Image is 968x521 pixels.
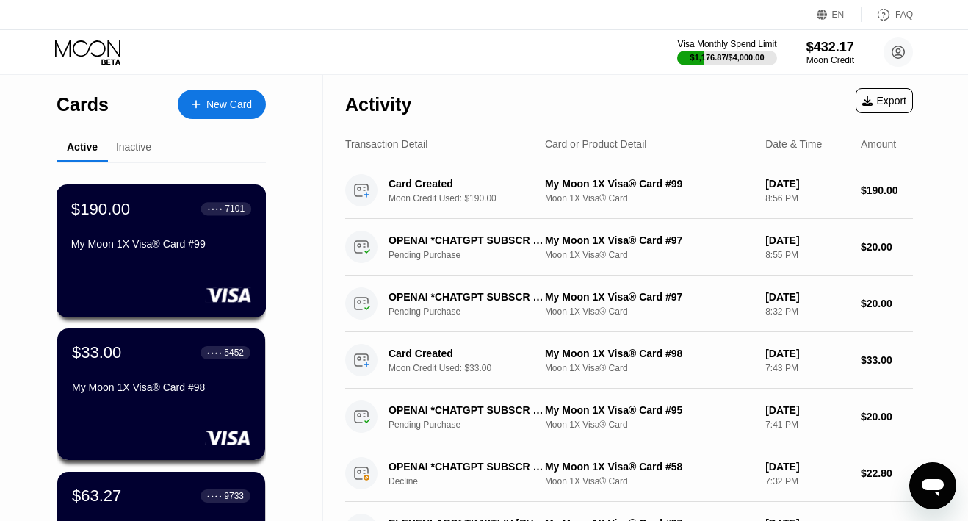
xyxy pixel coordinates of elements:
[545,363,754,373] div: Moon 1X Visa® Card
[765,291,849,303] div: [DATE]
[806,40,854,65] div: $432.17Moon Credit
[909,462,956,509] iframe: Кнопка запуска окна обмена сообщениями
[389,363,557,373] div: Moon Credit Used: $33.00
[545,461,754,473] div: My Moon 1X Visa® Card #58
[817,7,862,22] div: EN
[71,199,130,218] div: $190.00
[71,238,251,250] div: My Moon 1X Visa® Card #99
[345,332,913,389] div: Card CreatedMoon Credit Used: $33.00My Moon 1X Visa® Card #98Moon 1X Visa® Card[DATE]7:43 PM$33.00
[765,363,849,373] div: 7:43 PM
[224,348,244,358] div: 5452
[832,10,845,20] div: EN
[545,138,647,150] div: Card or Product Detail
[765,250,849,260] div: 8:55 PM
[765,348,849,359] div: [DATE]
[206,98,252,111] div: New Card
[116,141,151,153] div: Inactive
[545,306,754,317] div: Moon 1X Visa® Card
[895,10,913,20] div: FAQ
[72,343,121,362] div: $33.00
[545,420,754,430] div: Moon 1X Visa® Card
[224,491,244,501] div: 9733
[345,389,913,445] div: OPENAI *CHATGPT SUBSCR [PHONE_NUMBER] USPending PurchaseMy Moon 1X Visa® Card #95Moon 1X Visa® Ca...
[765,234,849,246] div: [DATE]
[345,445,913,502] div: OPENAI *CHATGPT SUBSCR [PHONE_NUMBER] IEDeclineMy Moon 1X Visa® Card #58Moon 1X Visa® Card[DATE]7...
[178,90,266,119] div: New Card
[389,234,546,246] div: OPENAI *CHATGPT SUBSCR [PHONE_NUMBER] US
[861,184,913,196] div: $190.00
[862,95,906,107] div: Export
[861,241,913,253] div: $20.00
[545,291,754,303] div: My Moon 1X Visa® Card #97
[862,7,913,22] div: FAQ
[545,178,754,190] div: My Moon 1X Visa® Card #99
[861,467,913,479] div: $22.80
[765,476,849,486] div: 7:32 PM
[861,298,913,309] div: $20.00
[389,193,557,204] div: Moon Credit Used: $190.00
[345,138,427,150] div: Transaction Detail
[690,53,765,62] div: $1,176.87 / $4,000.00
[545,234,754,246] div: My Moon 1X Visa® Card #97
[545,476,754,486] div: Moon 1X Visa® Card
[389,420,557,430] div: Pending Purchase
[861,354,913,366] div: $33.00
[765,178,849,190] div: [DATE]
[765,138,822,150] div: Date & Time
[345,94,411,115] div: Activity
[345,276,913,332] div: OPENAI *CHATGPT SUBSCR [PHONE_NUMBER] USPending PurchaseMy Moon 1X Visa® Card #97Moon 1X Visa® Ca...
[389,178,546,190] div: Card Created
[57,328,265,460] div: $33.00● ● ● ●5452My Moon 1X Visa® Card #98
[389,250,557,260] div: Pending Purchase
[545,250,754,260] div: Moon 1X Visa® Card
[765,420,849,430] div: 7:41 PM
[72,381,250,393] div: My Moon 1X Visa® Card #98
[806,55,854,65] div: Moon Credit
[57,94,109,115] div: Cards
[765,193,849,204] div: 8:56 PM
[389,348,546,359] div: Card Created
[345,162,913,219] div: Card CreatedMoon Credit Used: $190.00My Moon 1X Visa® Card #99Moon 1X Visa® Card[DATE]8:56 PM$190.00
[72,486,121,506] div: $63.27
[856,88,913,113] div: Export
[67,141,98,153] div: Active
[208,206,223,211] div: ● ● ● ●
[389,404,546,416] div: OPENAI *CHATGPT SUBSCR [PHONE_NUMBER] US
[806,40,854,55] div: $432.17
[207,351,222,355] div: ● ● ● ●
[389,306,557,317] div: Pending Purchase
[677,39,776,65] div: Visa Monthly Spend Limit$1,176.87/$4,000.00
[345,219,913,276] div: OPENAI *CHATGPT SUBSCR [PHONE_NUMBER] USPending PurchaseMy Moon 1X Visa® Card #97Moon 1X Visa® Ca...
[545,193,754,204] div: Moon 1X Visa® Card
[545,404,754,416] div: My Moon 1X Visa® Card #95
[57,185,265,317] div: $190.00● ● ● ●7101My Moon 1X Visa® Card #99
[389,291,546,303] div: OPENAI *CHATGPT SUBSCR [PHONE_NUMBER] US
[861,138,896,150] div: Amount
[389,476,557,486] div: Decline
[765,306,849,317] div: 8:32 PM
[207,494,222,498] div: ● ● ● ●
[677,39,776,49] div: Visa Monthly Spend Limit
[225,204,245,214] div: 7101
[765,404,849,416] div: [DATE]
[545,348,754,359] div: My Moon 1X Visa® Card #98
[389,461,546,473] div: OPENAI *CHATGPT SUBSCR [PHONE_NUMBER] IE
[861,411,913,423] div: $20.00
[765,461,849,473] div: [DATE]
